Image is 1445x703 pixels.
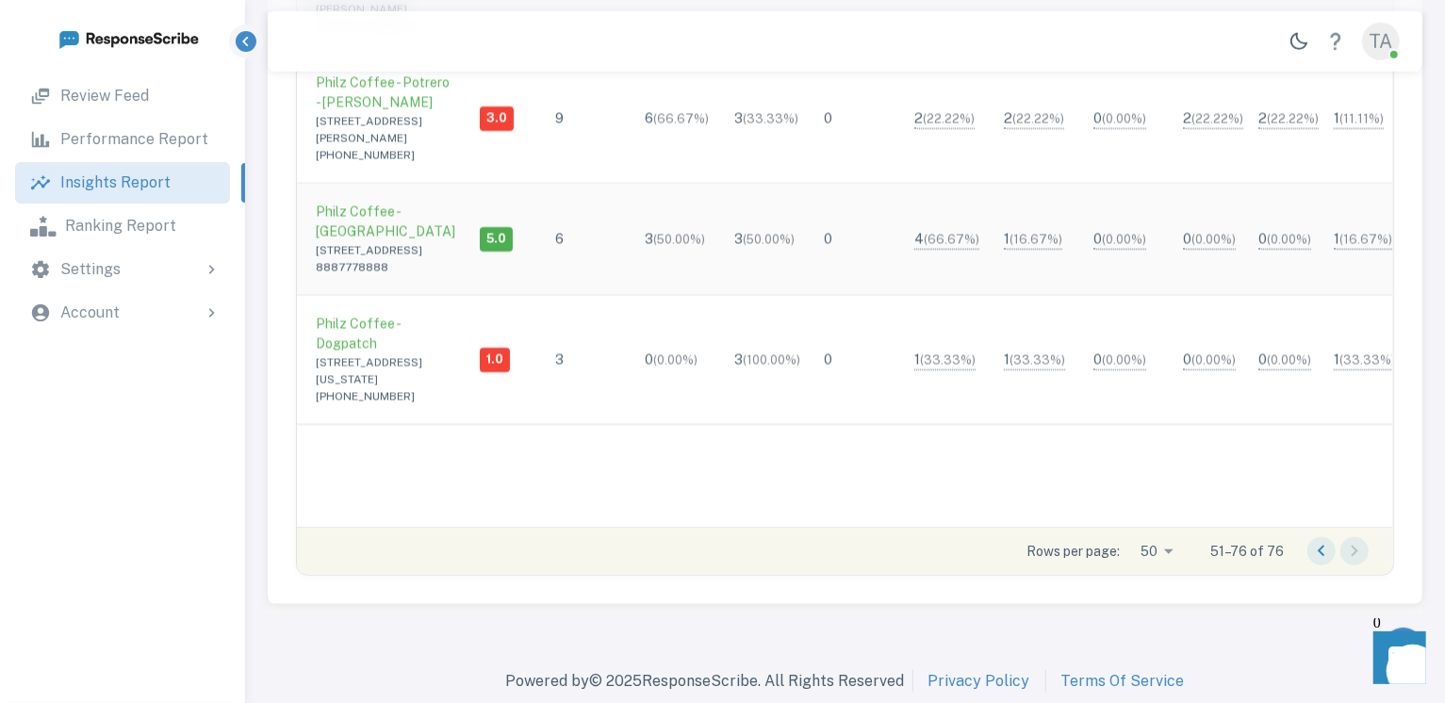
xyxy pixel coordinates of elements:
[316,316,450,355] p: Philz Coffee - Dogpatch
[316,389,450,406] p: [PHONE_NUMBER]
[1010,353,1065,368] span: (33.33%)
[66,215,177,237] p: Ranking Report
[1362,23,1400,60] div: TA
[1267,353,1311,368] span: (0.00%)
[316,243,455,260] p: [STREET_ADDRESS]
[1093,350,1146,371] p: 0
[15,162,230,204] a: Insights Report
[15,75,230,117] a: Review Feed
[60,172,171,194] p: Insights Report
[1258,350,1311,371] p: 0
[1339,233,1392,247] span: (16.67%)
[57,26,199,50] img: logo
[555,230,564,251] p: 6
[645,351,698,371] p: 0
[316,148,450,165] p: [PHONE_NUMBER]
[914,350,976,371] p: 1
[316,260,455,277] p: 8887778888
[1061,670,1185,693] a: Terms Of Service
[734,230,795,251] p: 3
[1012,112,1064,126] span: (22.22%)
[506,670,905,693] p: Powered by © 2025 ResponseScribe. All Rights Reserved
[1102,112,1146,126] span: (0.00%)
[316,114,450,148] p: [STREET_ADDRESS][PERSON_NAME]
[1258,108,1319,130] p: 2
[480,349,510,373] div: 1.0
[555,351,564,371] p: 3
[1102,233,1146,247] span: (0.00%)
[1339,112,1384,126] span: (11.11%)
[924,233,979,247] span: (66.67%)
[743,234,795,248] span: (50.00%)
[1127,538,1180,565] div: 50
[1355,618,1437,699] iframe: Front Chat
[480,228,513,253] div: 5.0
[1183,229,1236,251] p: 0
[825,351,833,371] p: 0
[743,354,800,368] span: (100.00%)
[1010,233,1062,247] span: (16.67%)
[1004,108,1064,130] p: 2
[1334,108,1384,130] p: 1
[60,302,120,324] p: Account
[60,128,208,151] p: Performance Report
[15,119,230,160] a: Performance Report
[15,292,230,334] div: Account
[653,234,705,248] span: (50.00%)
[1183,350,1236,371] p: 0
[15,249,230,290] div: Settings
[316,74,450,114] p: Philz Coffee - Potrero - [PERSON_NAME]
[15,205,230,247] a: Ranking Report
[1307,537,1336,565] button: Go to previous page
[1191,353,1236,368] span: (0.00%)
[923,112,975,126] span: (22.22%)
[1317,23,1355,60] a: Help Center
[920,353,976,368] span: (33.33%)
[1093,229,1146,251] p: 0
[1191,233,1236,247] span: (0.00%)
[825,230,833,251] p: 0
[1267,112,1319,126] span: (22.22%)
[480,107,514,132] div: 3.0
[1210,542,1284,561] p: 51–76 of 76
[1267,233,1311,247] span: (0.00%)
[734,109,798,130] p: 3
[60,258,121,281] p: Settings
[645,230,705,251] p: 3
[825,109,833,130] p: 0
[316,204,455,243] p: Philz Coffee - [GEOGRAPHIC_DATA]
[734,351,800,371] p: 3
[1183,108,1243,130] p: 2
[645,109,709,130] p: 6
[1334,229,1392,251] p: 1
[914,229,979,251] p: 4
[914,108,975,130] p: 2
[653,113,709,127] span: (66.67%)
[1258,229,1311,251] p: 0
[928,670,1030,693] a: Privacy Policy
[1026,542,1120,561] p: Rows per page:
[1093,108,1146,130] p: 0
[1191,112,1243,126] span: (22.22%)
[60,85,149,107] p: Review Feed
[555,109,564,130] p: 9
[1339,353,1395,368] span: (33.33%)
[653,354,698,368] span: (0.00%)
[1004,229,1062,251] p: 1
[743,113,798,127] span: (33.33%)
[316,355,450,389] p: [STREET_ADDRESS][US_STATE]
[1004,350,1065,371] p: 1
[1334,350,1395,371] p: 1
[1102,353,1146,368] span: (0.00%)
